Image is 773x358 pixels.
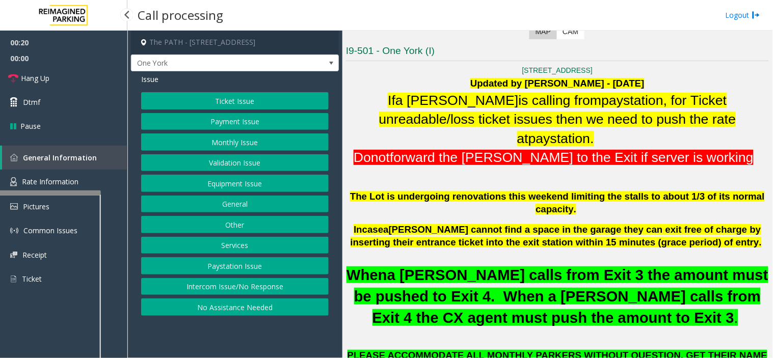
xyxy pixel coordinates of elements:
[23,153,97,162] span: General Information
[550,131,591,146] span: station
[141,74,158,85] span: Issue
[131,55,297,71] span: One York
[10,154,18,161] img: 'icon'
[141,113,329,130] button: Payment Issue
[602,93,624,108] span: pay
[141,92,329,109] button: Ticket Issue
[141,257,329,274] button: Paystation Issue
[522,66,593,74] a: [STREET_ADDRESS]
[395,93,518,108] span: a [PERSON_NAME]
[10,177,17,186] img: 'icon'
[354,150,371,165] span: Do
[141,237,329,254] button: Services
[350,191,765,214] span: The Lot is undergoing renovations this weekend limiting the stalls to about 1/3 of its normal cap...
[388,93,395,108] span: If
[351,224,762,247] span: [PERSON_NAME] cannot find a space in the garage they can exit free of charge by inserting their e...
[141,133,329,151] button: Monthly Issue
[556,24,584,39] label: CAM
[141,154,329,172] button: Validation Issue
[528,131,550,146] span: pay
[470,78,645,89] b: Updated by [PERSON_NAME] - [DATE]
[383,224,388,235] span: a
[362,224,384,235] span: case
[519,93,602,108] span: is calling from
[379,150,390,165] span: ot
[2,146,127,170] a: General Information
[726,10,760,20] a: Logout
[141,278,329,295] button: Intercom Issue/No Response
[734,309,738,326] span: .
[752,10,760,20] img: logout
[131,31,339,54] h4: The PATH - [STREET_ADDRESS]
[346,44,769,61] h3: I9-501 - One York (I)
[346,266,387,283] span: When
[529,24,557,39] label: Map
[132,3,228,27] h3: Call processing
[379,93,736,146] span: station, for Ticket unreadable/loss ticket issues then we need to push the rate at
[439,150,754,165] span: the [PERSON_NAME] to the Exit if server is working
[22,177,78,186] span: Rate Information
[21,73,49,84] span: Hang Up
[590,131,594,146] span: .
[390,150,435,165] span: forward
[141,196,329,213] button: General
[141,216,329,233] button: Other
[354,224,362,235] span: In
[23,97,40,107] span: Dtmf
[141,298,329,316] button: No Assistance Needed
[354,266,768,326] span: a [PERSON_NAME] calls from Exit 3 the amount must be pushed to Exit 4. When a [PERSON_NAME] calls...
[371,150,379,165] span: n
[20,121,41,131] span: Pause
[141,175,329,192] button: Equipment Issue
